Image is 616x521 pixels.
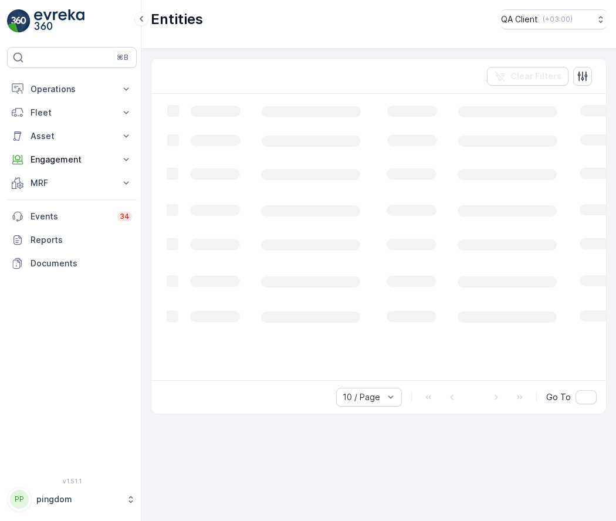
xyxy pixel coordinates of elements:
[10,490,29,509] div: PP
[7,205,137,228] a: Events34
[31,177,113,189] p: MRF
[31,234,132,246] p: Reports
[31,258,132,269] p: Documents
[7,124,137,148] button: Asset
[34,9,84,33] img: logo_light-DOdMpM7g.png
[31,154,113,165] p: Engagement
[31,130,113,142] p: Asset
[7,252,137,275] a: Documents
[546,391,571,403] span: Go To
[487,67,568,86] button: Clear Filters
[7,77,137,101] button: Operations
[543,15,573,24] p: ( +03:00 )
[151,10,203,29] p: Entities
[7,9,31,33] img: logo
[36,493,120,505] p: pingdom
[7,171,137,195] button: MRF
[31,83,113,95] p: Operations
[7,487,137,512] button: PPpingdom
[501,9,607,29] button: QA Client(+03:00)
[120,212,130,221] p: 34
[31,211,110,222] p: Events
[117,53,128,62] p: ⌘B
[7,101,137,124] button: Fleet
[7,228,137,252] a: Reports
[510,70,561,82] p: Clear Filters
[7,478,137,485] span: v 1.51.1
[501,13,538,25] p: QA Client
[7,148,137,171] button: Engagement
[31,107,113,119] p: Fleet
